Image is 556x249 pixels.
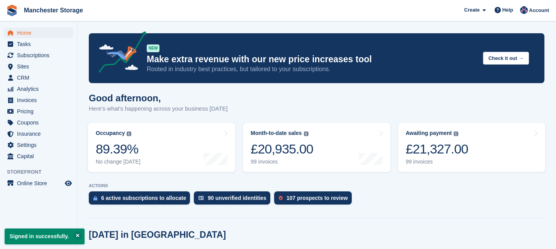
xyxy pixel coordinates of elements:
span: Coupons [17,117,63,128]
div: 89.39% [96,141,141,157]
span: CRM [17,72,63,83]
img: icon-info-grey-7440780725fd019a000dd9b08b2336e03edf1995a4989e88bcd33f0948082b44.svg [454,131,458,136]
span: Online Store [17,178,63,189]
div: 107 prospects to review [286,195,348,201]
div: 99 invoices [406,159,468,165]
div: Month-to-date sales [251,130,302,136]
p: ACTIONS [89,183,544,188]
a: menu [4,140,73,150]
a: Manchester Storage [21,4,86,17]
div: £20,935.00 [251,141,313,157]
a: menu [4,117,73,128]
span: Pricing [17,106,63,117]
a: menu [4,178,73,189]
img: prospect-51fa495bee0391a8d652442698ab0144808aea92771e9ea1ae160a38d050c398.svg [279,196,283,200]
span: Sites [17,61,63,72]
span: Storefront [7,168,77,176]
span: Subscriptions [17,50,63,61]
h2: [DATE] in [GEOGRAPHIC_DATA] [89,230,226,240]
a: menu [4,151,73,162]
p: Signed in successfully. [5,229,85,244]
a: Awaiting payment £21,327.00 99 invoices [398,123,545,172]
span: Insurance [17,128,63,139]
div: No change [DATE] [96,159,141,165]
img: verify_identity-adf6edd0f0f0b5bbfe63781bf79b02c33cf7c696d77639b501bdc392416b5a36.svg [198,196,204,200]
a: Occupancy 89.39% No change [DATE] [88,123,235,172]
img: icon-info-grey-7440780725fd019a000dd9b08b2336e03edf1995a4989e88bcd33f0948082b44.svg [304,131,309,136]
a: menu [4,27,73,38]
p: Make extra revenue with our new price increases tool [147,54,477,65]
a: menu [4,106,73,117]
img: stora-icon-8386f47178a22dfd0bd8f6a31ec36ba5ce8667c1dd55bd0f319d3a0aa187defe.svg [6,5,18,16]
a: Preview store [64,179,73,188]
a: 6 active subscriptions to allocate [89,191,194,208]
a: menu [4,61,73,72]
div: £21,327.00 [406,141,468,157]
span: Analytics [17,84,63,94]
div: 99 invoices [251,159,313,165]
a: Month-to-date sales £20,935.00 99 invoices [243,123,390,172]
div: 6 active subscriptions to allocate [101,195,186,201]
a: menu [4,72,73,83]
p: Here's what's happening across your business [DATE] [89,104,228,113]
a: menu [4,84,73,94]
span: Home [17,27,63,38]
div: 90 unverified identities [208,195,266,201]
p: Rooted in industry best practices, but tailored to your subscriptions. [147,65,477,73]
span: Create [464,6,480,14]
span: Help [502,6,513,14]
img: active_subscription_to_allocate_icon-d502201f5373d7db506a760aba3b589e785aa758c864c3986d89f69b8ff3... [93,196,97,201]
h1: Good afternoon, [89,93,228,103]
span: Account [529,7,549,14]
a: menu [4,128,73,139]
button: Check it out → [483,52,529,65]
img: icon-info-grey-7440780725fd019a000dd9b08b2336e03edf1995a4989e88bcd33f0948082b44.svg [127,131,131,136]
a: menu [4,95,73,106]
div: Awaiting payment [406,130,452,136]
span: Capital [17,151,63,162]
a: 107 prospects to review [274,191,356,208]
span: Tasks [17,39,63,49]
div: Occupancy [96,130,125,136]
a: menu [4,39,73,49]
div: NEW [147,44,159,52]
span: Settings [17,140,63,150]
span: Invoices [17,95,63,106]
a: menu [4,50,73,61]
a: 90 unverified identities [194,191,274,208]
img: price-adjustments-announcement-icon-8257ccfd72463d97f412b2fc003d46551f7dbcb40ab6d574587a9cd5c0d94... [92,31,146,75]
